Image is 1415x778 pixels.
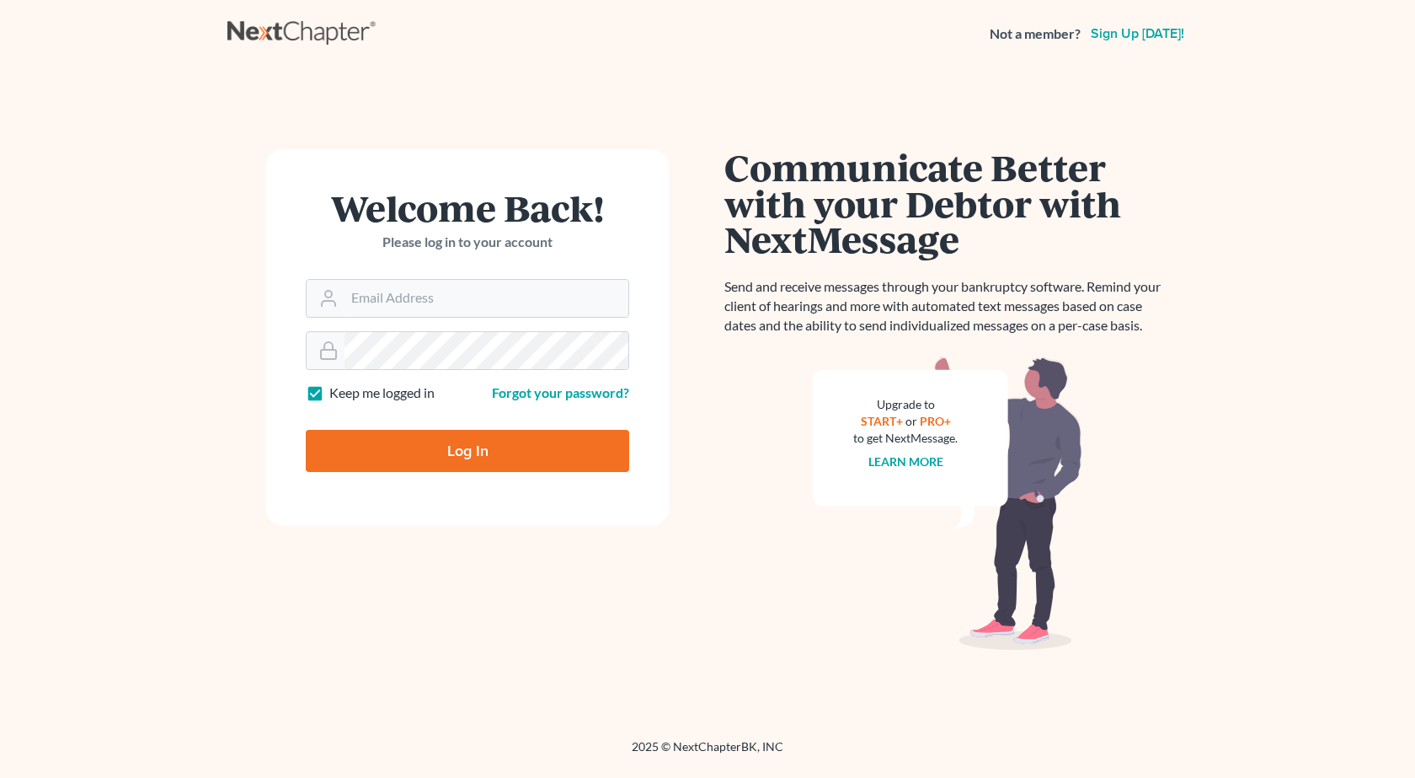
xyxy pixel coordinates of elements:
label: Keep me logged in [329,384,435,403]
a: PRO+ [920,414,951,428]
div: to get NextMessage. [853,430,958,447]
a: START+ [861,414,903,428]
input: Log In [306,430,629,472]
h1: Welcome Back! [306,190,629,226]
span: or [905,414,917,428]
div: Upgrade to [853,396,958,413]
h1: Communicate Better with your Debtor with NextMessage [724,149,1171,257]
a: Sign up [DATE]! [1087,27,1188,40]
a: Forgot your password? [492,384,629,400]
strong: Not a member? [990,24,1081,44]
a: Learn more [868,454,943,469]
img: nextmessage_bg-59042aed3d76b12b5cd301f8e5b87938c9018125f34e5fa2b7a6b67550977c72.svg [813,356,1082,651]
p: Please log in to your account [306,233,629,252]
input: Email Address [344,280,628,317]
div: 2025 © NextChapterBK, INC [227,738,1188,769]
p: Send and receive messages through your bankruptcy software. Remind your client of hearings and mo... [724,277,1171,335]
